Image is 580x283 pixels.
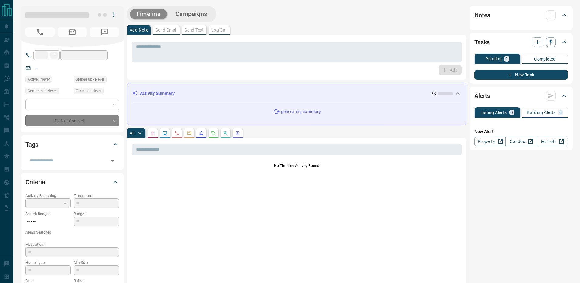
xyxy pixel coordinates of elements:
svg: Opportunities [223,131,228,135]
span: No Email [58,27,87,37]
span: Contacted - Never [28,88,57,94]
p: -- - -- [25,217,71,227]
p: Activity Summary [140,90,175,97]
div: Activity Summary [132,88,461,99]
a: Condos [505,137,537,146]
svg: Emails [187,131,192,135]
a: -- [35,65,38,70]
svg: Agent Actions [235,131,240,135]
svg: Lead Browsing Activity [162,131,167,135]
div: Tasks [474,35,568,49]
span: Active - Never [28,76,50,82]
p: 0 [559,110,562,115]
div: Criteria [25,175,119,189]
svg: Notes [150,131,155,135]
p: 0 [510,110,513,115]
p: Pending [485,57,502,61]
p: Areas Searched: [25,230,119,235]
span: No Number [90,27,119,37]
svg: Listing Alerts [199,131,204,135]
div: Notes [474,8,568,22]
span: Signed up - Never [76,76,104,82]
p: Home Type: [25,260,71,265]
button: New Task [474,70,568,80]
a: Property [474,137,506,146]
div: Do Not Contact [25,115,119,126]
a: Mr.Loft [537,137,568,146]
span: No Number [25,27,55,37]
button: Timeline [130,9,167,19]
button: Open [108,157,117,165]
p: All [130,131,134,135]
div: Alerts [474,88,568,103]
p: Min Size: [74,260,119,265]
p: No Timeline Activity Found [132,163,462,168]
p: Search Range: [25,211,71,217]
h2: Alerts [474,91,490,101]
svg: Requests [211,131,216,135]
h2: Tags [25,140,38,149]
svg: Calls [175,131,179,135]
h2: Criteria [25,177,45,187]
p: New Alert: [474,128,568,135]
p: Building Alerts [527,110,556,115]
div: Tags [25,137,119,152]
p: Actively Searching: [25,193,71,198]
p: Budget: [74,211,119,217]
p: Completed [534,57,556,61]
p: Timeframe: [74,193,119,198]
h2: Tasks [474,37,490,47]
p: Listing Alerts [480,110,507,115]
h2: Notes [474,10,490,20]
span: Claimed - Never [76,88,102,94]
p: 0 [505,57,508,61]
p: Motivation: [25,242,119,247]
p: Add Note [130,28,148,32]
button: Campaigns [169,9,213,19]
p: generating summary [281,108,321,115]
